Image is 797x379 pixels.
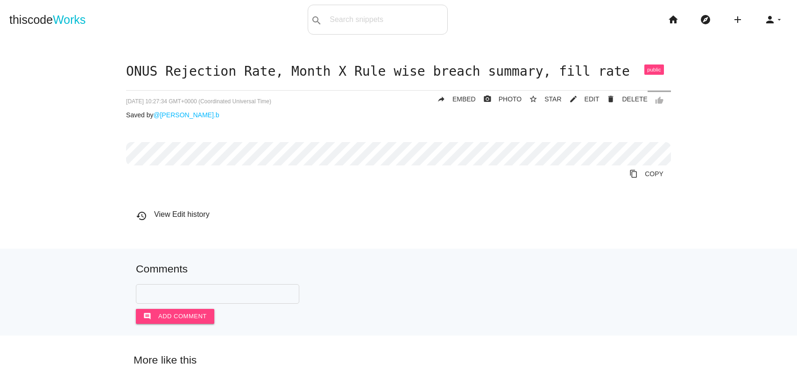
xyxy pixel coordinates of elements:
[311,6,322,36] i: search
[143,309,151,324] i: comment
[430,91,476,107] a: replyEMBED
[136,309,214,324] button: commentAdd comment
[9,5,86,35] a: thiscodeWorks
[599,91,647,107] a: Delete Post
[499,95,522,103] span: PHOTO
[562,91,600,107] a: mode_editEDIT
[153,111,219,119] a: @[PERSON_NAME].b
[126,64,671,79] h1: ONUS Rejection Rate, Month X Rule wise breach summary, fill rate
[585,95,600,103] span: EDIT
[325,10,447,29] input: Search snippets
[120,354,677,366] h5: More like this
[483,91,492,107] i: photo_camera
[622,95,647,103] span: DELETE
[569,91,578,107] i: mode_edit
[776,5,783,35] i: arrow_drop_down
[136,210,147,222] i: history
[668,5,679,35] i: home
[308,5,325,34] button: search
[529,91,537,107] i: star_border
[476,91,522,107] a: photo_cameraPHOTO
[136,263,661,275] h5: Comments
[622,165,671,182] a: Copy to Clipboard
[437,91,445,107] i: reply
[732,5,743,35] i: add
[629,165,638,182] i: content_copy
[607,91,615,107] i: delete
[700,5,711,35] i: explore
[136,210,671,219] h6: View Edit history
[53,13,85,26] span: Works
[544,95,561,103] span: STAR
[764,5,776,35] i: person
[452,95,476,103] span: EMBED
[126,98,271,105] span: [DATE] 10:27:34 GMT+0000 (Coordinated Universal Time)
[522,91,561,107] button: star_borderSTAR
[126,111,671,119] p: Saved by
